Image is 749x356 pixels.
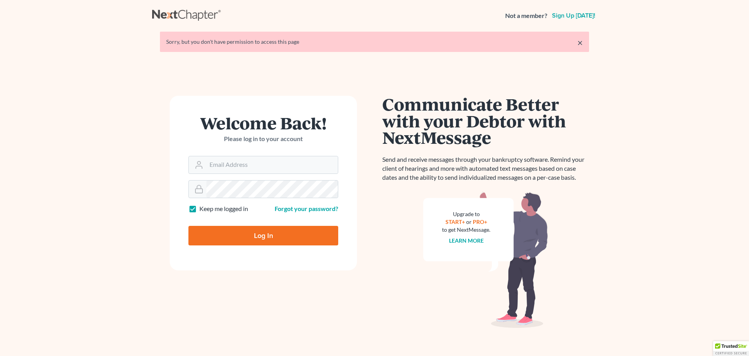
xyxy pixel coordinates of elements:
a: PRO+ [473,218,487,225]
div: to get NextMessage. [442,226,490,234]
p: Please log in to your account [188,134,338,143]
span: or [466,218,472,225]
a: START+ [445,218,465,225]
div: Sorry, but you don't have permission to access this page [166,38,583,46]
input: Email Address [206,156,338,174]
div: TrustedSite Certified [713,341,749,356]
strong: Not a member? [505,11,547,20]
a: Learn more [449,237,484,244]
input: Log In [188,226,338,245]
p: Send and receive messages through your bankruptcy software. Remind your client of hearings and mo... [382,155,589,182]
h1: Communicate Better with your Debtor with NextMessage [382,96,589,146]
a: Forgot your password? [275,205,338,212]
h1: Welcome Back! [188,114,338,131]
div: Upgrade to [442,210,490,218]
label: Keep me logged in [199,204,248,213]
a: × [577,38,583,47]
img: nextmessage_bg-59042aed3d76b12b5cd301f8e5b87938c9018125f34e5fa2b7a6b67550977c72.svg [423,191,548,328]
a: Sign up [DATE]! [550,13,597,19]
